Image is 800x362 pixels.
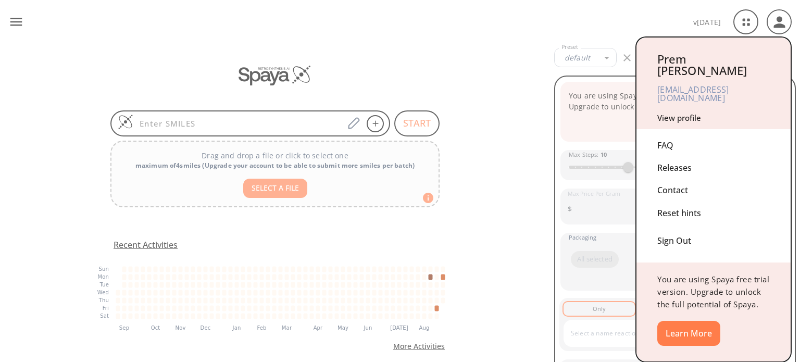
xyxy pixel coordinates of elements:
div: [EMAIL_ADDRESS][DOMAIN_NAME] [657,76,770,111]
div: Releases [657,157,770,179]
a: View profile [657,113,701,123]
div: Sign Out [657,224,770,252]
div: Prem [PERSON_NAME] [657,53,770,76]
div: Contact [657,179,770,202]
button: Learn More [657,321,720,346]
div: Reset hints [657,202,770,224]
div: FAQ [657,134,770,157]
span: You are using Spaya free trial version. Upgrade to unlock the full potential of Spaya. [657,274,769,309]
